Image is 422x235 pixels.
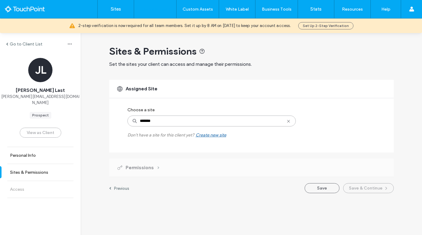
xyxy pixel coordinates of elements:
label: Resources [342,7,363,12]
span: Set the sites your client can access and manage their permissions. [109,61,252,67]
label: Stats [310,6,322,12]
span: Permissions [126,164,154,171]
span: Sites & Permissions [109,45,197,57]
span: [PERSON_NAME] Last [16,87,65,94]
label: Previous [114,186,129,191]
button: Set Up 2-Step Verification [298,22,353,29]
a: Previous [109,186,129,191]
label: Sites & Permissions [10,170,48,175]
span: Help [14,4,26,10]
label: Custom Assets [183,7,213,12]
label: Business Tools [262,7,292,12]
div: Prospect [32,112,49,118]
label: Choose a site [127,104,155,116]
label: Don't have a site for this client yet? [127,126,226,138]
span: Assigned Site [126,86,157,92]
label: White Label [226,7,249,12]
label: Access [10,187,24,192]
label: Clients & Team [140,7,170,12]
label: Go to Client List [10,42,42,47]
span: 2-step verification is now required for all team members. Set it up by 8 AM on [DATE] to keep you... [78,23,291,29]
label: Help [381,7,390,12]
div: Create new site [196,133,226,138]
button: Save [305,183,339,193]
label: Sites [111,6,121,12]
div: JL [28,58,52,82]
label: Personal Info [10,153,36,158]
